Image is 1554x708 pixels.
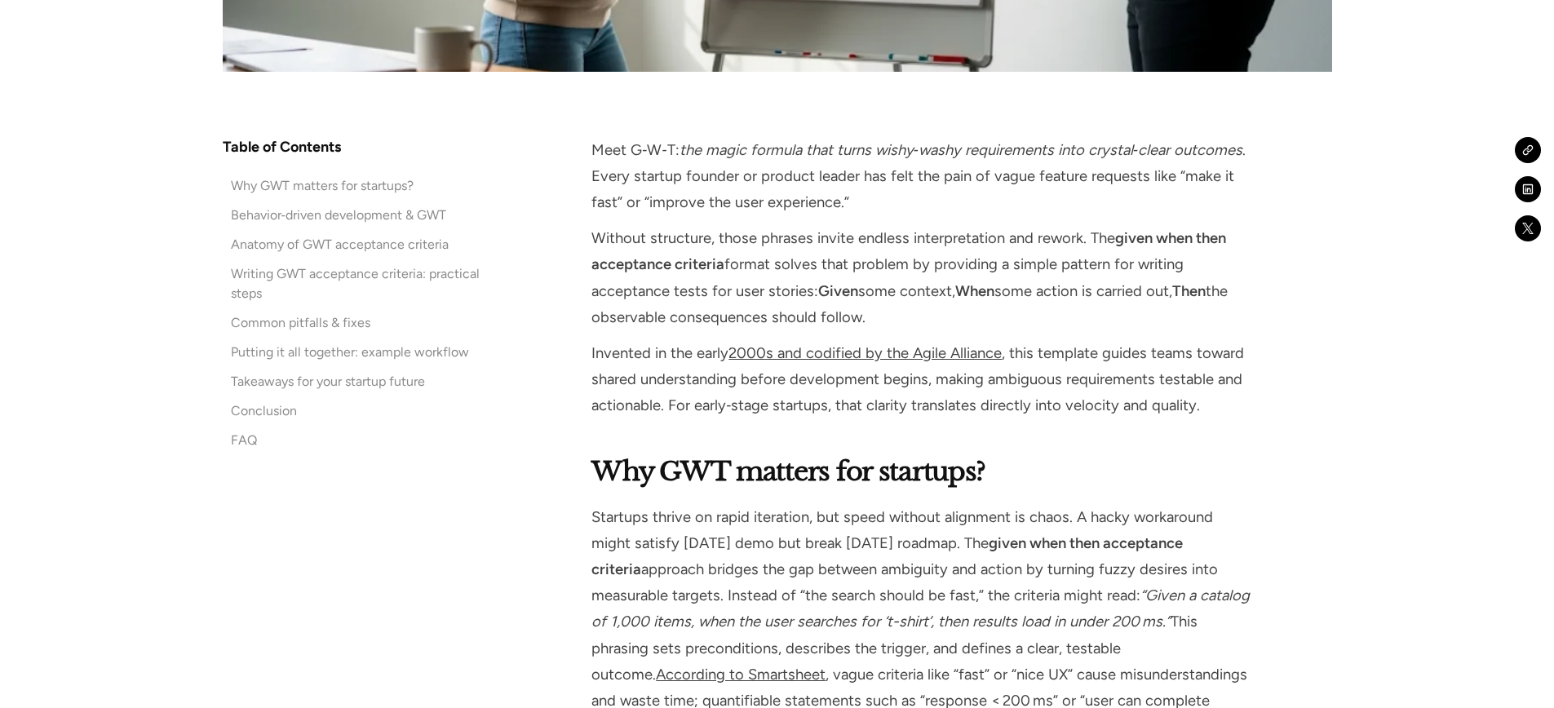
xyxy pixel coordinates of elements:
[231,401,297,421] div: Conclusion
[223,313,480,333] a: Common pitfalls & fixes
[656,666,826,684] a: According to Smartsheet
[818,282,858,300] strong: Given
[1172,282,1206,300] strong: Then
[231,264,480,303] div: Writing GWT acceptance criteria: practical steps
[223,235,480,254] a: Anatomy of GWT acceptance criteria
[231,313,370,333] div: Common pitfalls & fixes
[231,343,469,362] div: Putting it all together: example workflow
[955,282,994,300] strong: When
[223,372,480,392] a: Takeaways for your startup future
[231,431,257,450] div: FAQ
[231,372,425,392] div: Takeaways for your startup future
[591,340,1255,419] p: Invented in the early , this template guides teams toward shared understanding before development...
[231,176,414,196] div: Why GWT matters for startups?
[223,137,341,157] h4: Table of Contents
[680,141,1242,159] em: the magic formula that turns wishy‑washy requirements into crystal‑clear outcomes
[223,431,480,450] a: FAQ
[728,344,1002,362] a: 2000s and codified by the Agile Alliance
[231,206,446,225] div: Behavior‑driven development & GWT
[223,176,480,196] a: Why GWT matters for startups?
[591,137,1255,216] p: Meet G‑W‑T: . Every startup founder or product leader has felt the pain of vague feature requests...
[223,206,480,225] a: Behavior‑driven development & GWT
[223,343,480,362] a: Putting it all together: example workflow
[223,401,480,421] a: Conclusion
[231,235,449,254] div: Anatomy of GWT acceptance criteria
[591,225,1255,330] p: Without structure, those phrases invite endless interpretation and rework. The format solves that...
[223,264,480,303] a: Writing GWT acceptance criteria: practical steps
[591,455,985,488] strong: Why GWT matters for startups?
